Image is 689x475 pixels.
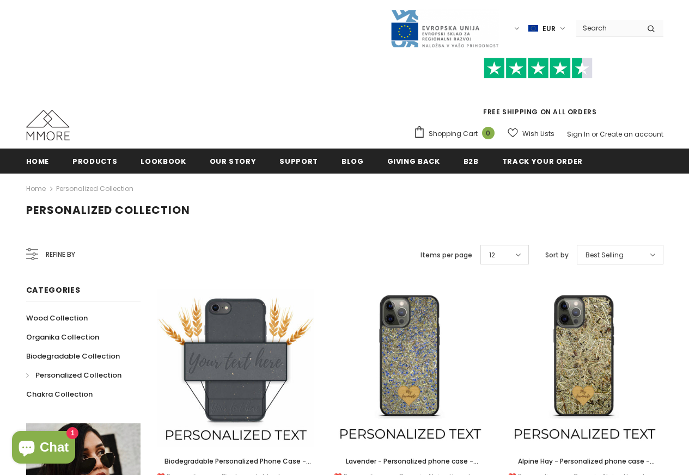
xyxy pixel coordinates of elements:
a: B2B [464,149,479,173]
span: support [279,156,318,166]
a: Wood Collection [26,309,88,328]
span: Blog [342,156,364,166]
a: Our Story [210,149,257,173]
a: Organika Collection [26,328,99,347]
a: Wish Lists [508,124,554,143]
a: Alpine Hay - Personalized phone case - Personalized gift [505,455,663,467]
a: Lookbook [141,149,186,173]
a: Home [26,182,46,195]
a: Blog [342,149,364,173]
span: or [592,129,598,139]
span: Shopping Cart [429,128,478,139]
a: Giving back [387,149,440,173]
span: Giving back [387,156,440,166]
span: Refine by [46,249,75,261]
span: Wood Collection [26,313,88,323]
a: Personalized Collection [56,184,133,193]
span: Best Selling [586,250,624,261]
a: Chakra Collection [26,385,93,404]
span: 0 [482,127,495,139]
a: Home [26,149,50,173]
img: MMORE Cases [26,110,70,140]
span: Organika Collection [26,332,99,342]
span: Wish Lists [522,128,554,139]
iframe: Customer reviews powered by Trustpilot [413,78,663,107]
a: Biodegradable Personalized Phone Case - Black [157,455,315,467]
span: Chakra Collection [26,389,93,399]
span: Biodegradable Collection [26,351,120,361]
a: Personalized Collection [26,366,121,385]
span: B2B [464,156,479,166]
span: Our Story [210,156,257,166]
span: Personalized Collection [26,202,190,218]
a: Shopping Cart 0 [413,126,500,142]
inbox-online-store-chat: Shopify online store chat [9,431,78,466]
span: FREE SHIPPING ON ALL ORDERS [413,63,663,116]
a: Create an account [600,129,663,139]
span: Track your order [502,156,583,166]
label: Sort by [545,250,569,261]
span: 12 [489,250,495,261]
label: Items per page [420,250,472,261]
input: Search Site [576,20,639,36]
span: Lookbook [141,156,186,166]
span: Personalized Collection [35,370,121,380]
a: Javni Razpis [390,23,499,33]
span: EUR [542,23,556,34]
a: support [279,149,318,173]
span: Products [72,156,117,166]
span: Home [26,156,50,166]
a: Sign In [567,129,590,139]
img: Javni Razpis [390,9,499,48]
a: Lavender - Personalized phone case - Personalized gift [331,455,489,467]
img: Trust Pilot Stars [484,58,593,79]
span: Categories [26,285,81,295]
a: Track your order [502,149,583,173]
a: Biodegradable Collection [26,347,120,366]
a: Products [72,149,117,173]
